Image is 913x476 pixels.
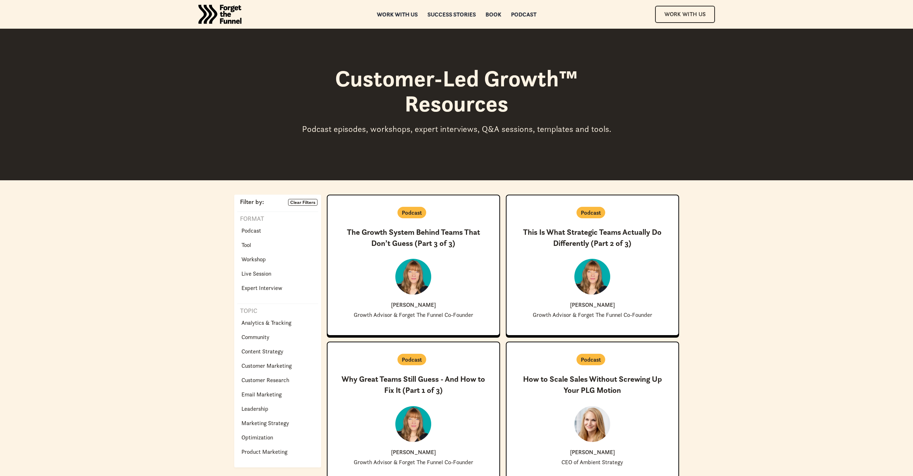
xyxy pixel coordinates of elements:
p: Customer Research [241,376,289,384]
p: Growth Advisor & Forget The Funnel Co-Founder [354,312,473,318]
a: Expert Interview [237,282,287,294]
a: Clear Filters [288,199,317,206]
a: Book [485,12,501,17]
p: Format [237,215,264,223]
a: Podcast [511,12,536,17]
a: Email Marketing [237,389,286,400]
h3: The Growth System Behind Teams That Don’t Guess (Part 3 of 3) [339,227,488,249]
a: PodcastThe Growth System Behind Teams That Don’t Guess (Part 3 of 3)[PERSON_NAME]Growth Advisor &... [327,195,500,336]
p: [PERSON_NAME] [391,302,436,308]
p: Leadership [241,404,268,413]
a: Work With Us [655,6,715,23]
p: Podcast [402,208,422,217]
a: Live Session [237,268,276,279]
p: Product Marketing [241,447,287,456]
a: Tool [237,239,255,251]
p: Email Marketing [241,390,282,399]
p: Marketing Strategy [241,419,289,427]
a: PodcastThis Is What Strategic Teams Actually Do Differently (Part 2 of 3)[PERSON_NAME]Growth Advi... [506,195,679,336]
p: Podcast [581,355,601,364]
a: Community [237,331,274,343]
a: Podcast [237,225,265,236]
a: Product Marketing [237,446,292,457]
p: [PERSON_NAME] [570,302,615,308]
a: Customer Research [237,374,293,386]
p: Growth Advisor & Forget The Funnel Co-Founder [354,459,473,465]
p: Optimization [241,433,273,442]
h3: Why Great Teams Still Guess - And How to Fix It (Part 1 of 3) [339,374,488,396]
p: Community [241,333,269,341]
div: Podcast episodes, workshops, expert interviews, Q&A sessions, templates and tools. [295,124,618,134]
a: Optimization [237,432,277,443]
a: Customer Marketing [237,360,296,371]
p: [PERSON_NAME] [391,449,436,455]
p: Tool [241,241,251,249]
p: Workshop [241,255,266,263]
a: Content Strategy [237,346,288,357]
a: Leadership [237,403,273,414]
p: Customer Marketing [241,361,292,370]
p: Podcast [241,226,261,235]
h3: This Is What Strategic Teams Actually Do Differently (Part 2 of 3) [518,227,667,249]
h3: How to Scale Sales Without Screwing Up Your PLG Motion [518,374,667,396]
p: Analytics & Tracking [241,318,291,327]
p: Filter by: [237,199,264,205]
p: Live Session [241,269,271,278]
h1: Customer-Led Growth™ Resources [295,66,618,116]
a: Work with us [377,12,418,17]
p: Content Strategy [241,347,283,356]
a: Workshop [237,253,270,265]
p: Growth Advisor & Forget The Funnel Co-Founder [533,312,652,318]
p: Topic [237,307,257,315]
p: Expert Interview [241,284,282,292]
a: Marketing Strategy [237,417,293,429]
p: [PERSON_NAME] [570,449,615,455]
p: Podcast [402,355,422,364]
a: Analytics & Tracking [237,317,296,328]
p: Podcast [581,208,601,217]
a: Success Stories [427,12,476,17]
p: CEO of Ambient Strategy [561,459,623,465]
